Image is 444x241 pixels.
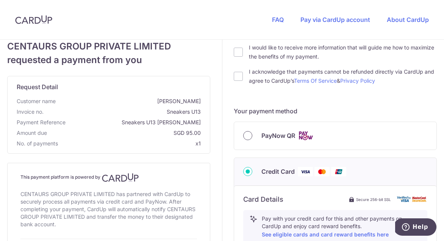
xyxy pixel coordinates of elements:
a: See eligible cards and card reward benefits here [262,231,389,238]
a: FAQ [272,16,284,23]
span: Credit Card [261,167,295,176]
span: No. of payments [17,140,58,147]
label: I would like to receive more information that will guide me how to maximize the benefits of my pa... [249,43,437,61]
span: CENTAURS GROUP PRIVATE LIMITED [7,40,210,53]
img: CardUp [15,15,52,24]
h6: Card Details [243,195,283,204]
img: CardUp [102,173,139,182]
span: Amount due [17,129,47,137]
div: CENTAURS GROUP PRIVATE LIMITED has partnered with CardUp to securely process all payments via cre... [20,189,197,230]
span: requested a payment from you [7,53,210,67]
span: x1 [195,140,201,147]
a: Privacy Policy [340,77,375,84]
a: Terms Of Service [294,77,337,84]
span: Invoice no. [17,108,44,116]
img: card secure [397,196,427,202]
span: Customer name [17,97,56,105]
iframe: Opens a widget where you can find more information [395,218,436,237]
img: Visa [298,167,313,176]
span: PayNow QR [261,131,295,140]
img: Union Pay [331,167,346,176]
span: Secure 256-bit SSL [356,196,391,202]
a: Pay via CardUp account [300,16,370,23]
h5: Your payment method [234,107,437,116]
span: Sneakers U13 [PERSON_NAME] [69,119,201,126]
span: [PERSON_NAME] [59,97,201,105]
h4: This payment platform is powered by [20,173,197,182]
span: Sneakers U13 [47,108,201,116]
a: About CardUp [387,16,429,23]
img: Mastercard [314,167,330,176]
img: Cards logo [298,131,313,141]
span: SGD 95.00 [50,129,201,137]
div: PayNow QR Cards logo [243,131,427,141]
span: translation missing: en.payment_reference [17,119,66,125]
p: Pay with your credit card for this and other payments on CardUp and enjoy card reward benefits. [262,215,421,239]
span: translation missing: en.request_detail [17,83,58,91]
div: Credit Card Visa Mastercard Union Pay [243,167,427,176]
label: I acknowledge that payments cannot be refunded directly via CardUp and agree to CardUp’s & [249,67,437,85]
